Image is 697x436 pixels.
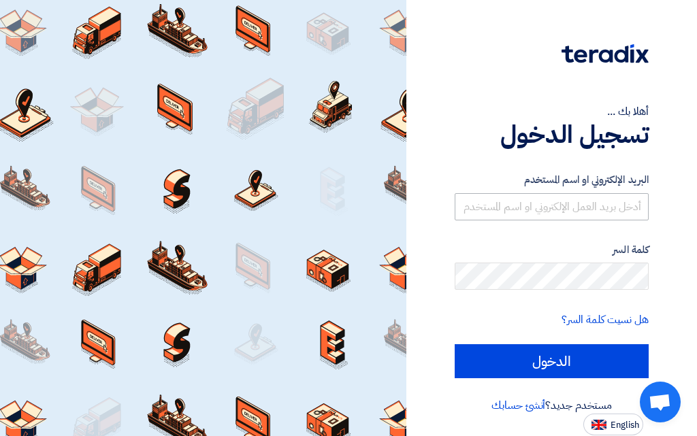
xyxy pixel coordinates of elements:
[455,242,649,258] label: كلمة السر
[455,397,649,414] div: مستخدم جديد؟
[455,193,649,220] input: أدخل بريد العمل الإلكتروني او اسم المستخدم الخاص بك ...
[562,44,649,63] img: Teradix logo
[455,172,649,188] label: البريد الإلكتروني او اسم المستخدم
[455,103,649,120] div: أهلا بك ...
[591,420,606,430] img: en-US.png
[611,420,639,430] span: English
[455,120,649,150] h1: تسجيل الدخول
[491,397,545,414] a: أنشئ حسابك
[562,312,649,328] a: هل نسيت كلمة السر؟
[455,344,649,378] input: الدخول
[640,382,681,422] div: Open chat
[583,414,643,435] button: English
